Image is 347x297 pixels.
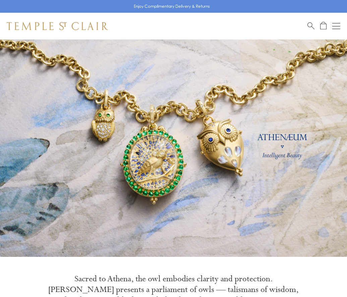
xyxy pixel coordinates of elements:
img: Temple St. Clair [7,22,108,30]
p: Enjoy Complimentary Delivery & Returns [134,3,210,10]
button: Open navigation [332,22,340,30]
a: Open Shopping Bag [320,22,327,30]
a: Search [307,22,314,30]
